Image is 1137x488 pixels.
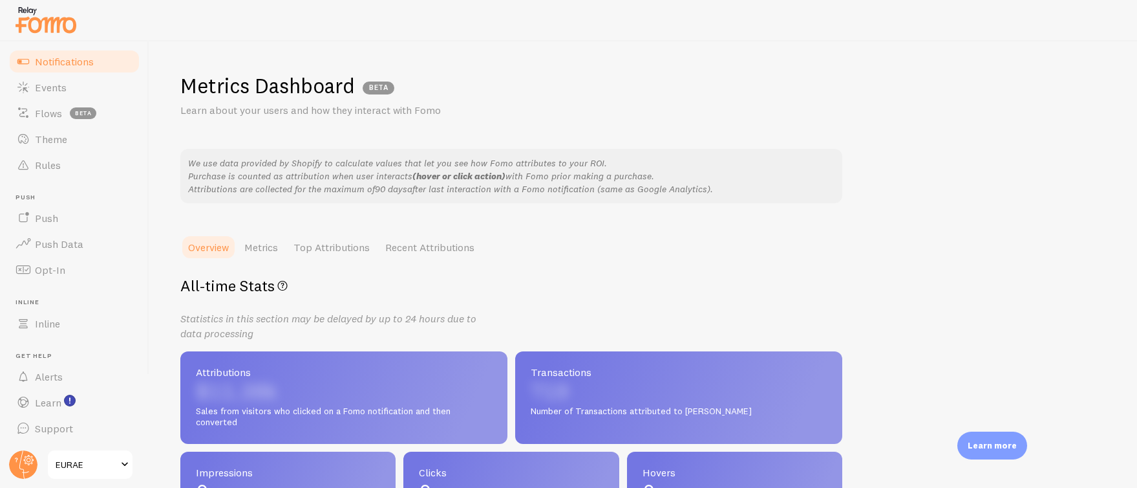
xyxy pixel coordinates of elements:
[47,449,134,480] a: EURAE
[363,82,394,94] span: BETA
[35,238,83,250] span: Push Data
[56,457,117,472] span: EURAE
[237,234,286,260] a: Metrics
[8,416,141,441] a: Support
[419,467,603,478] span: Clicks
[8,49,141,74] a: Notifications
[8,364,141,390] a: Alerts
[16,352,141,360] span: Get Help
[35,422,73,435] span: Support
[180,103,491,118] p: Learn about your users and how they interact with Fomo
[180,234,237,260] a: Overview
[8,74,141,100] a: Events
[968,439,1017,452] p: Learn more
[70,107,96,119] span: beta
[8,152,141,178] a: Rules
[377,234,482,260] a: Recent Attributions
[16,194,141,202] span: Push
[188,157,834,195] p: We use data provided by Shopify to calculate values that let you see how Fomo attributes to your ...
[412,170,505,182] b: (hover or click action)
[35,159,61,172] span: Rules
[35,396,61,409] span: Learn
[35,370,63,383] span: Alerts
[35,133,67,146] span: Theme
[196,467,380,478] span: Impressions
[35,107,62,120] span: Flows
[35,81,67,94] span: Events
[35,55,94,68] span: Notifications
[8,231,141,257] a: Push Data
[8,311,141,337] a: Inline
[8,205,141,231] a: Push
[180,276,842,296] h2: All-time Stats
[531,406,827,417] span: Number of Transactions attributed to [PERSON_NAME]
[35,317,60,330] span: Inline
[14,3,78,36] img: fomo-relay-logo-orange.svg
[180,72,355,99] h1: Metrics Dashboard
[35,212,58,225] span: Push
[196,367,492,377] span: Attributions
[643,467,827,478] span: Hovers
[16,298,141,307] span: Inline
[8,100,141,126] a: Flows beta
[196,406,492,428] span: Sales from visitors who clicked on a Fomo notification and then converted
[8,390,141,416] a: Learn
[8,126,141,152] a: Theme
[531,367,827,377] span: Transactions
[35,263,65,276] span: Opt-In
[375,183,407,195] em: 90 days
[286,234,377,260] a: Top Attributions
[957,432,1027,460] div: Learn more
[8,257,141,283] a: Opt-In
[180,312,476,340] i: Statistics in this section may be delayed by up to 24 hours due to data processing
[64,395,76,406] svg: <p>Watch New Feature Tutorials!</p>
